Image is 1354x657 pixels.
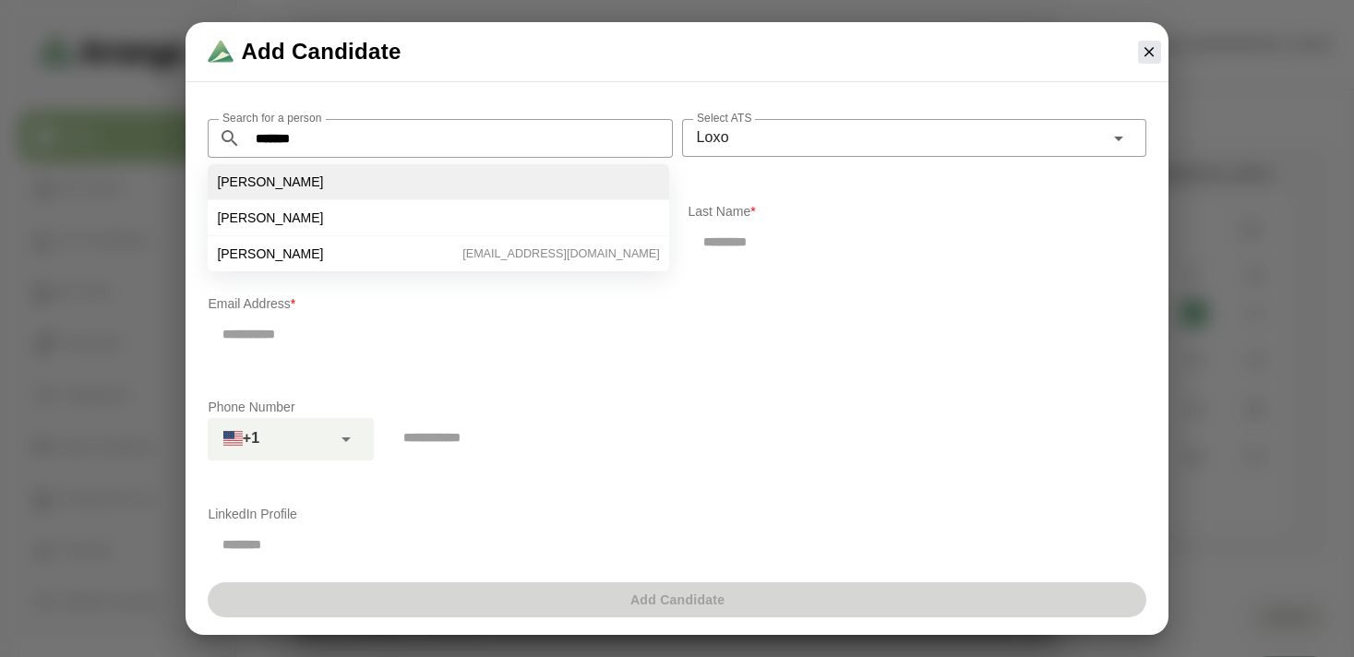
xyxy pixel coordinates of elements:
[241,37,401,66] span: Add Candidate
[217,173,323,190] span: [PERSON_NAME]
[208,293,1145,315] p: Email Address
[217,209,323,226] span: [PERSON_NAME]
[689,200,1146,222] p: Last Name
[462,245,659,262] span: [EMAIL_ADDRESS][DOMAIN_NAME]
[208,396,1145,418] p: Phone Number
[697,125,729,149] span: Loxo
[217,245,323,262] span: [PERSON_NAME]
[208,503,1145,525] p: LinkedIn Profile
